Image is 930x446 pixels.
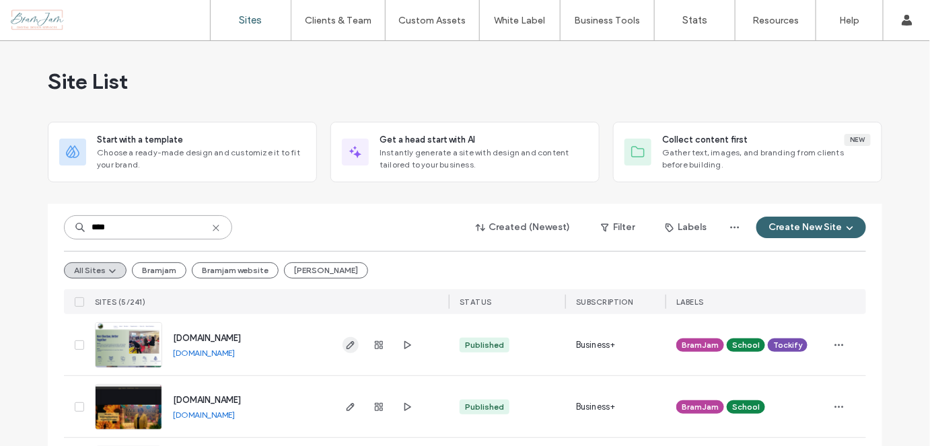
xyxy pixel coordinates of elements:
span: Business+ [576,400,616,414]
button: Bramjam website [192,262,279,278]
a: [DOMAIN_NAME] [173,395,241,405]
button: Filter [587,217,648,238]
label: Resources [752,15,799,26]
span: Help [30,9,58,22]
button: Bramjam [132,262,186,278]
span: School [732,339,760,351]
label: Clients & Team [305,15,371,26]
a: [DOMAIN_NAME] [173,333,241,343]
label: Sites [240,14,262,26]
span: School [732,401,760,413]
span: SUBSCRIPTION [576,297,633,307]
a: [DOMAIN_NAME] [173,348,235,358]
span: Choose a ready-made design and customize it to fit your brand. [97,147,306,171]
label: Custom Assets [399,15,466,26]
span: Collect content first [662,133,748,147]
label: Business Tools [575,15,641,26]
a: [DOMAIN_NAME] [173,410,235,420]
span: BramJam [682,401,719,413]
button: Create New Site [756,217,866,238]
span: Instantly generate a site with design and content tailored to your business. [380,147,588,171]
span: Business+ [576,338,616,352]
span: Site List [48,68,128,95]
div: New [845,134,871,146]
span: LABELS [676,297,704,307]
span: BramJam [682,339,719,351]
button: Labels [653,217,719,238]
label: Help [840,15,860,26]
div: Start with a templateChoose a ready-made design and customize it to fit your brand. [48,122,317,182]
button: Created (Newest) [464,217,582,238]
span: Tockify [773,339,802,351]
button: All Sites [64,262,127,278]
label: White Label [495,15,546,26]
span: Get a head start with AI [380,133,475,147]
div: Published [465,401,504,413]
span: Start with a template [97,133,183,147]
button: [PERSON_NAME] [284,262,368,278]
div: Published [465,339,504,351]
label: Stats [682,14,707,26]
div: Collect content firstNewGather text, images, and branding from clients before building. [613,122,882,182]
div: Get a head start with AIInstantly generate a site with design and content tailored to your business. [330,122,600,182]
span: STATUS [460,297,492,307]
span: Gather text, images, and branding from clients before building. [662,147,871,171]
span: SITES (5/241) [95,297,146,307]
